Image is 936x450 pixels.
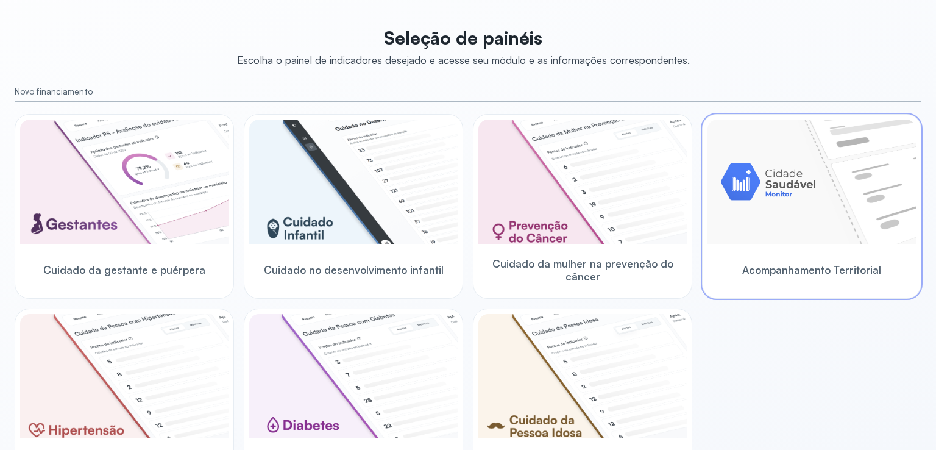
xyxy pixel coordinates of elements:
img: diabetics.png [249,314,458,438]
img: placeholder-module-ilustration.png [707,120,916,244]
img: hypertension.png [20,314,229,438]
img: woman-cancer-prevention-care.png [478,120,687,244]
span: Acompanhamento Territorial [742,263,881,276]
span: Cuidado da mulher na prevenção do câncer [478,257,687,284]
div: Escolha o painel de indicadores desejado e acesse seu módulo e as informações correspondentes. [237,54,690,66]
small: Novo financiamento [15,87,921,97]
img: pregnants.png [20,120,229,244]
span: Cuidado no desenvolvimento infantil [264,263,444,276]
p: Seleção de painéis [237,27,690,49]
img: child-development.png [249,120,458,244]
img: elderly.png [478,314,687,438]
span: Cuidado da gestante e puérpera [43,263,205,276]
